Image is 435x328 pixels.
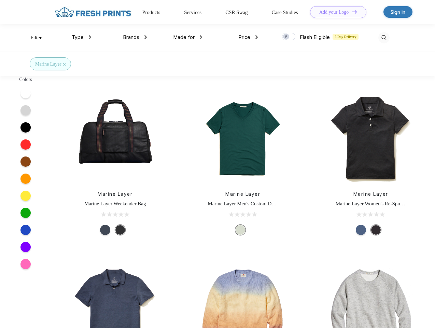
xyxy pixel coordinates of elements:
img: dropdown.png [142,35,145,39]
a: Marine Layer Weekender Bag [80,201,157,207]
div: Phantom [115,225,125,235]
a: Marine Layer [353,191,388,197]
span: Type [71,34,83,40]
a: Sign in [383,6,412,18]
a: Marine Layer Men's Custom Dyed Signature V-Neck [208,201,343,207]
span: 5 Day Delivery [329,33,360,40]
div: Navy [356,225,366,235]
div: Filter [30,34,44,42]
span: Flash Eligible [296,34,326,40]
div: Navy [100,225,110,235]
a: Marine Layer [98,191,132,197]
img: func=resize&h=266 [325,93,416,184]
span: Brands [121,34,137,40]
img: func=resize&h=266 [197,93,288,184]
div: Sign in [391,8,405,16]
div: Any Color [235,225,245,235]
a: Services [178,9,201,15]
a: Marine Layer [225,191,260,197]
div: Add your Logo [328,9,364,15]
a: CSR Swag [225,9,251,15]
span: Price [235,34,247,40]
img: func=resize&h=266 [70,93,160,184]
div: Black [371,225,381,235]
img: dropdown.png [88,35,90,39]
img: fo%20logo%202.webp [41,6,121,18]
img: dropdown.png [252,35,254,39]
img: dropdown.png [197,35,199,39]
span: Made for [170,34,192,40]
div: Colors [13,76,39,83]
div: Marine Layer [35,60,67,68]
img: filter_cancel.svg [69,63,71,66]
img: desktop_search.svg [378,32,390,43]
a: Products [130,9,154,15]
img: DT [367,10,372,14]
